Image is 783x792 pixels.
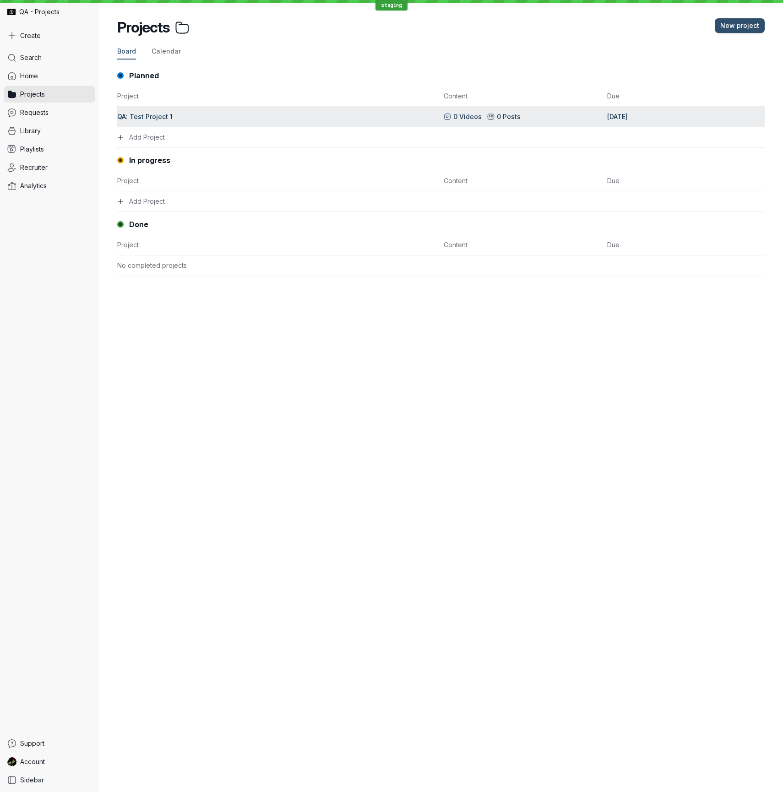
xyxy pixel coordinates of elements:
[117,18,190,37] div: Projects
[4,4,95,20] div: QA - Projects
[117,127,765,148] button: Add Project
[117,47,136,56] span: Board
[4,178,95,194] a: Analytics
[129,197,165,206] span: Add Project
[20,776,44,785] span: Sidebar
[20,90,45,99] span: Projects
[4,86,95,103] a: Projects
[20,126,41,136] span: Library
[503,112,521,121] span: Posts
[117,235,765,255] button: ProjectContentDue
[117,219,765,229] div: Done
[117,240,438,250] span: Project
[459,112,482,121] span: Videos
[4,68,95,84] a: Home
[20,163,48,172] span: Recruiter
[20,181,47,190] span: Analytics
[117,92,438,101] span: Project
[4,754,95,770] a: QA Projects avatarAccount
[117,71,765,81] div: Planned
[4,141,95,157] a: Playlists
[20,71,38,81] span: Home
[117,171,765,191] button: ProjectContentDue
[607,240,765,250] span: Due
[20,757,45,766] span: Account
[129,133,165,142] span: Add Project
[4,772,95,788] a: Sidebar
[20,53,42,62] span: Search
[4,104,95,121] a: Requests
[715,18,765,33] button: New project
[117,107,765,127] a: QA: Test Project 10Videos0Posts[DATE]
[453,112,457,121] span: 0
[4,735,95,752] a: Support
[4,159,95,176] a: Recruiter
[20,739,44,748] span: Support
[117,191,765,212] button: Add Project
[444,240,602,250] span: Content
[20,31,41,40] span: Create
[607,176,765,185] span: Due
[20,145,44,154] span: Playlists
[607,112,765,121] div: [DATE]
[117,255,765,276] button: No completed projects
[7,757,16,766] img: QA Projects avatar
[117,112,438,121] div: QA: Test Project 1
[4,27,95,44] button: Create
[19,7,60,16] span: QA - Projects
[7,8,16,16] img: QA - Projects avatar
[117,261,438,270] span: No completed projects
[117,176,438,185] span: Project
[444,92,602,101] span: Content
[4,123,95,139] a: Library
[720,21,759,30] span: New project
[4,49,95,66] a: Search
[497,112,501,121] span: 0
[20,108,49,117] span: Requests
[117,155,765,165] div: In progress
[152,47,181,56] span: Calendar
[607,92,765,101] span: Due
[444,176,602,185] span: Content
[117,86,765,107] button: ProjectContentDue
